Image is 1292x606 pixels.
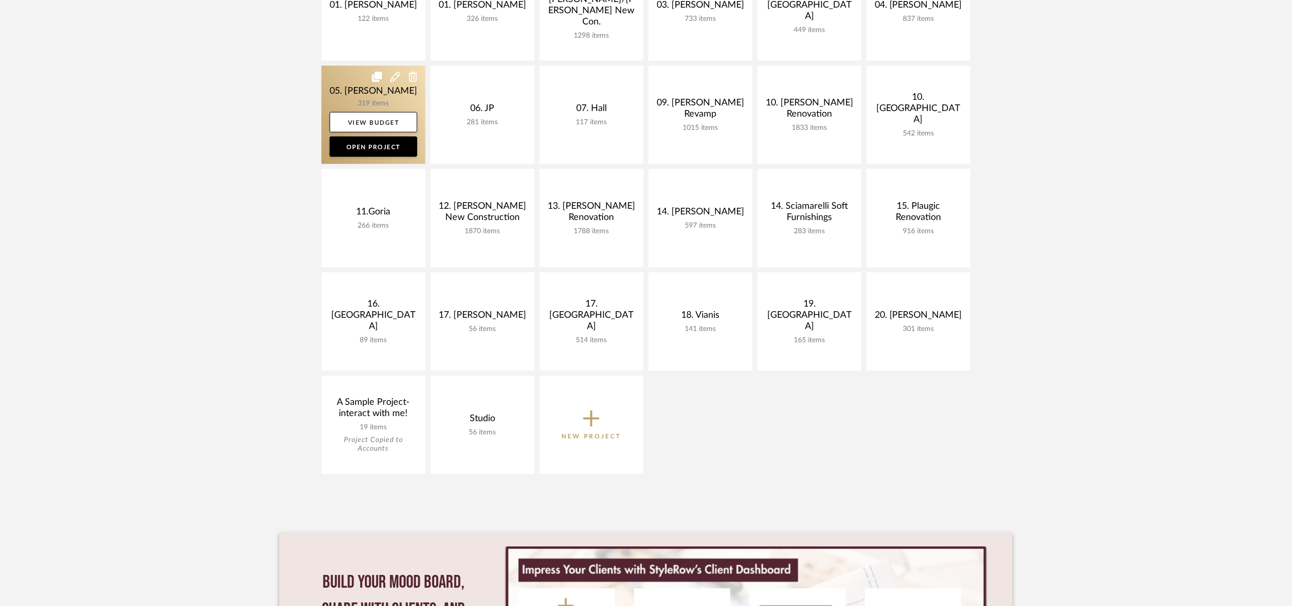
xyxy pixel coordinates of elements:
div: 10. [PERSON_NAME] Renovation [766,97,853,124]
button: New Project [540,376,643,474]
div: A Sample Project- interact with me! [330,397,417,423]
div: 11.Goria [330,206,417,222]
a: View Budget [330,112,417,132]
div: 281 items [439,118,526,127]
div: 542 items [875,129,962,138]
div: 916 items [875,227,962,236]
div: 117 items [548,118,635,127]
div: 1298 items [548,32,635,40]
div: 17. [PERSON_NAME] [439,310,526,325]
div: 1870 items [439,227,526,236]
div: 14. [PERSON_NAME] [657,206,744,222]
div: 1833 items [766,124,853,132]
div: 20. [PERSON_NAME] [875,310,962,325]
div: 597 items [657,222,744,230]
div: 16. [GEOGRAPHIC_DATA] [330,298,417,336]
div: 09. [PERSON_NAME] Revamp [657,97,744,124]
div: 15. Plaugic Renovation [875,201,962,227]
div: 326 items [439,15,526,23]
div: Studio [439,413,526,428]
div: 19. [GEOGRAPHIC_DATA] [766,298,853,336]
div: 10. [GEOGRAPHIC_DATA] [875,92,962,129]
p: New Project [562,431,622,442]
div: 283 items [766,227,853,236]
div: 56 items [439,325,526,334]
div: 514 items [548,336,635,345]
div: 13. [PERSON_NAME] Renovation [548,201,635,227]
div: Project Copied to Accounts [330,436,417,453]
div: 1788 items [548,227,635,236]
div: 89 items [330,336,417,345]
div: 122 items [330,15,417,23]
div: 07. Hall [548,103,635,118]
div: 837 items [875,15,962,23]
div: 1015 items [657,124,744,132]
div: 301 items [875,325,962,334]
div: 733 items [657,15,744,23]
div: 17. [GEOGRAPHIC_DATA] [548,298,635,336]
div: 18. Vianis [657,310,744,325]
div: 06. JP [439,103,526,118]
div: 141 items [657,325,744,334]
div: 14. Sciamarelli Soft Furnishings [766,201,853,227]
div: 449 items [766,26,853,35]
a: Open Project [330,136,417,157]
div: 56 items [439,428,526,437]
div: 12. [PERSON_NAME] New Construction [439,201,526,227]
div: 266 items [330,222,417,230]
div: 165 items [766,336,853,345]
div: 19 items [330,423,417,432]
